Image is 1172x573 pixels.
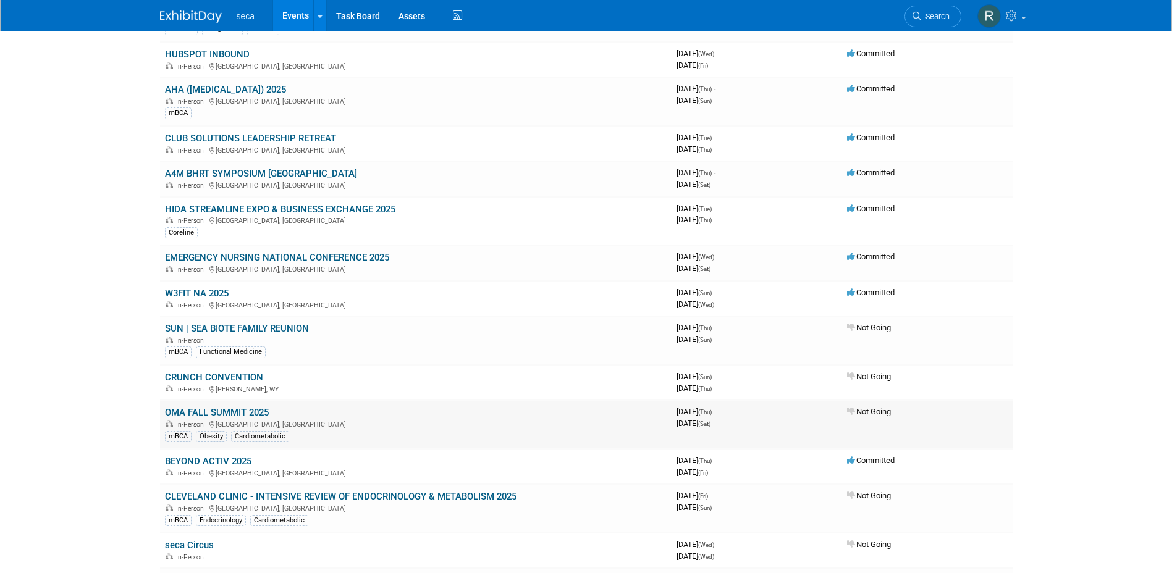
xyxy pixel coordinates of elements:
[847,168,895,177] span: Committed
[166,504,173,511] img: In-Person Event
[677,264,710,273] span: [DATE]
[714,456,715,465] span: -
[165,491,516,502] a: CLEVELAND CLINIC - INTENSIVE REVIEW OF ENDOCRINOLOGY & METABOLISM 2025
[847,84,895,93] span: Committed
[677,144,712,154] span: [DATE]
[716,540,718,549] span: -
[165,407,269,418] a: OMA FALL SUMMIT 2025
[677,215,712,224] span: [DATE]
[698,493,708,500] span: (Fri)
[176,337,208,345] span: In-Person
[165,144,667,154] div: [GEOGRAPHIC_DATA], [GEOGRAPHIC_DATA]
[677,456,715,465] span: [DATE]
[165,288,229,299] a: W3FIT NA 2025
[166,266,173,272] img: In-Person Event
[714,133,715,142] span: -
[165,84,286,95] a: AHA ([MEDICAL_DATA]) 2025
[847,49,895,58] span: Committed
[166,385,173,391] img: In-Person Event
[165,133,336,144] a: CLUB SOLUTIONS LEADERSHIP RETREAT
[165,540,214,551] a: seca Circus
[176,182,208,190] span: In-Person
[847,323,891,332] span: Not Going
[904,6,961,27] a: Search
[714,84,715,93] span: -
[847,540,891,549] span: Not Going
[714,168,715,177] span: -
[165,168,357,179] a: A4M BHRT SYMPOSIUM [GEOGRAPHIC_DATA]
[698,385,712,392] span: (Thu)
[714,288,715,297] span: -
[165,515,192,526] div: mBCA
[176,420,208,429] span: In-Person
[677,503,712,512] span: [DATE]
[698,290,712,296] span: (Sun)
[165,204,395,215] a: HIDA STREAMLINE EXPO & BUSINESS EXCHANGE 2025
[166,301,173,307] img: In-Person Event
[677,252,718,261] span: [DATE]
[231,431,289,442] div: Cardiometabolic
[698,409,712,416] span: (Thu)
[166,337,173,343] img: In-Person Event
[237,11,255,21] span: seca
[677,383,712,393] span: [DATE]
[847,252,895,261] span: Committed
[677,551,714,561] span: [DATE]
[196,346,266,358] div: Functional Medicine
[698,98,712,104] span: (Sun)
[677,96,712,105] span: [DATE]
[165,180,667,190] div: [GEOGRAPHIC_DATA], [GEOGRAPHIC_DATA]
[677,540,718,549] span: [DATE]
[698,542,714,548] span: (Wed)
[698,182,710,188] span: (Sat)
[698,51,714,57] span: (Wed)
[677,288,715,297] span: [DATE]
[176,62,208,70] span: In-Person
[165,107,192,119] div: mBCA
[165,346,192,358] div: mBCA
[847,407,891,416] span: Not Going
[698,217,712,224] span: (Thu)
[698,420,710,427] span: (Sat)
[165,227,198,238] div: Coreline
[698,206,712,212] span: (Tue)
[714,323,715,332] span: -
[677,204,715,213] span: [DATE]
[677,407,715,416] span: [DATE]
[698,135,712,141] span: (Tue)
[166,98,173,104] img: In-Person Event
[176,266,208,274] span: In-Person
[165,372,263,383] a: CRUNCH CONVENTION
[847,491,891,500] span: Not Going
[165,467,667,477] div: [GEOGRAPHIC_DATA], [GEOGRAPHIC_DATA]
[677,335,712,344] span: [DATE]
[847,288,895,297] span: Committed
[698,266,710,272] span: (Sat)
[677,180,710,189] span: [DATE]
[698,301,714,308] span: (Wed)
[165,215,667,225] div: [GEOGRAPHIC_DATA], [GEOGRAPHIC_DATA]
[847,204,895,213] span: Committed
[677,323,715,332] span: [DATE]
[921,12,950,21] span: Search
[166,62,173,69] img: In-Person Event
[165,61,667,70] div: [GEOGRAPHIC_DATA], [GEOGRAPHIC_DATA]
[250,515,308,526] div: Cardiometabolic
[977,4,1001,28] img: Rachel Jordan
[165,456,251,467] a: BEYOND ACTIV 2025
[165,419,667,429] div: [GEOGRAPHIC_DATA], [GEOGRAPHIC_DATA]
[166,469,173,475] img: In-Person Event
[698,62,708,69] span: (Fri)
[166,217,173,223] img: In-Person Event
[677,372,715,381] span: [DATE]
[165,383,667,393] div: [PERSON_NAME], WY
[677,168,715,177] span: [DATE]
[677,299,714,309] span: [DATE]
[176,217,208,225] span: In-Person
[698,170,712,177] span: (Thu)
[716,252,718,261] span: -
[847,456,895,465] span: Committed
[698,469,708,476] span: (Fri)
[698,337,712,343] span: (Sun)
[176,98,208,106] span: In-Person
